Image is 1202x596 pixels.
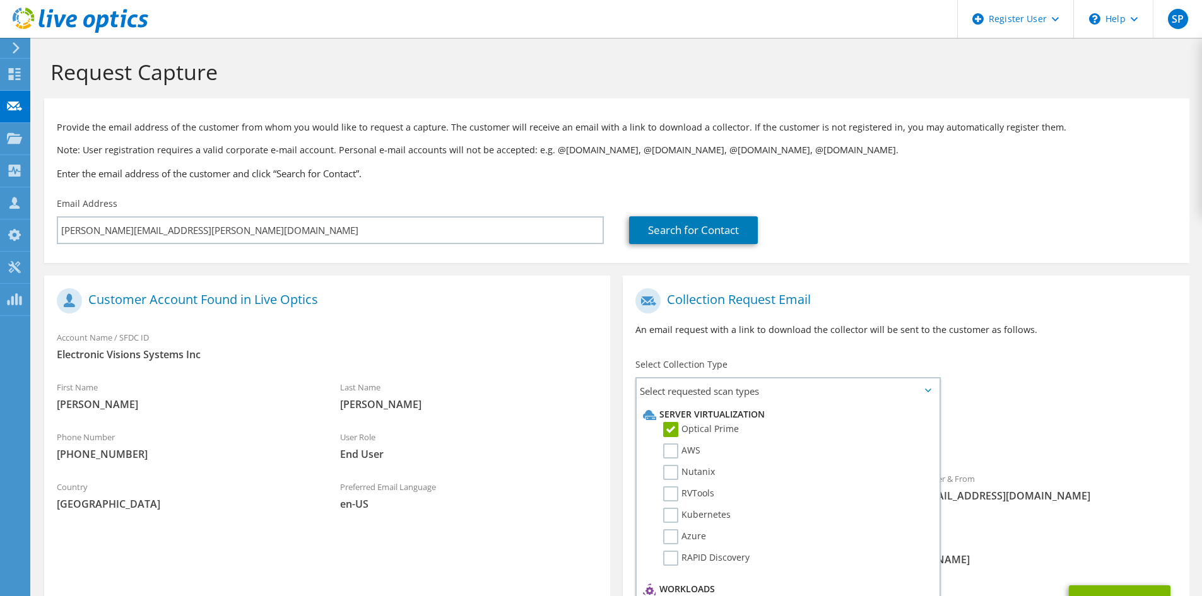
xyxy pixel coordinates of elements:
p: Note: User registration requires a valid corporate e-mail account. Personal e-mail accounts will ... [57,143,1177,157]
div: Last Name [327,374,611,418]
label: Email Address [57,197,117,210]
div: Account Name / SFDC ID [44,324,610,368]
label: Nutanix [663,465,715,480]
span: [GEOGRAPHIC_DATA] [57,497,315,511]
p: Provide the email address of the customer from whom you would like to request a capture. The cust... [57,120,1177,134]
div: First Name [44,374,327,418]
svg: \n [1089,13,1100,25]
div: Sender & From [906,465,1189,509]
span: [PHONE_NUMBER] [57,447,315,461]
label: Azure [663,529,706,544]
div: Phone Number [44,424,327,467]
h1: Request Capture [50,59,1177,85]
label: Optical Prime [663,422,739,437]
div: User Role [327,424,611,467]
label: RAPID Discovery [663,551,750,566]
div: To [623,465,906,523]
span: [PERSON_NAME] [57,397,315,411]
span: en-US [340,497,598,511]
label: AWS [663,443,700,459]
p: An email request with a link to download the collector will be sent to the customer as follows. [635,323,1176,337]
h3: Enter the email address of the customer and click “Search for Contact”. [57,167,1177,180]
li: Server Virtualization [640,407,933,422]
span: End User [340,447,598,461]
div: Requested Collections [623,409,1189,459]
span: [EMAIL_ADDRESS][DOMAIN_NAME] [919,489,1177,503]
span: Electronic Visions Systems Inc [57,348,598,361]
h1: Customer Account Found in Live Optics [57,288,591,313]
span: SP [1168,9,1188,29]
div: Country [44,474,327,517]
span: [PERSON_NAME] [340,397,598,411]
div: CC & Reply To [623,529,1189,573]
div: Preferred Email Language [327,474,611,517]
a: Search for Contact [629,216,758,244]
label: RVTools [663,486,714,501]
span: Select requested scan types [637,378,939,404]
h1: Collection Request Email [635,288,1170,313]
label: Kubernetes [663,508,731,523]
label: Select Collection Type [635,358,728,371]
